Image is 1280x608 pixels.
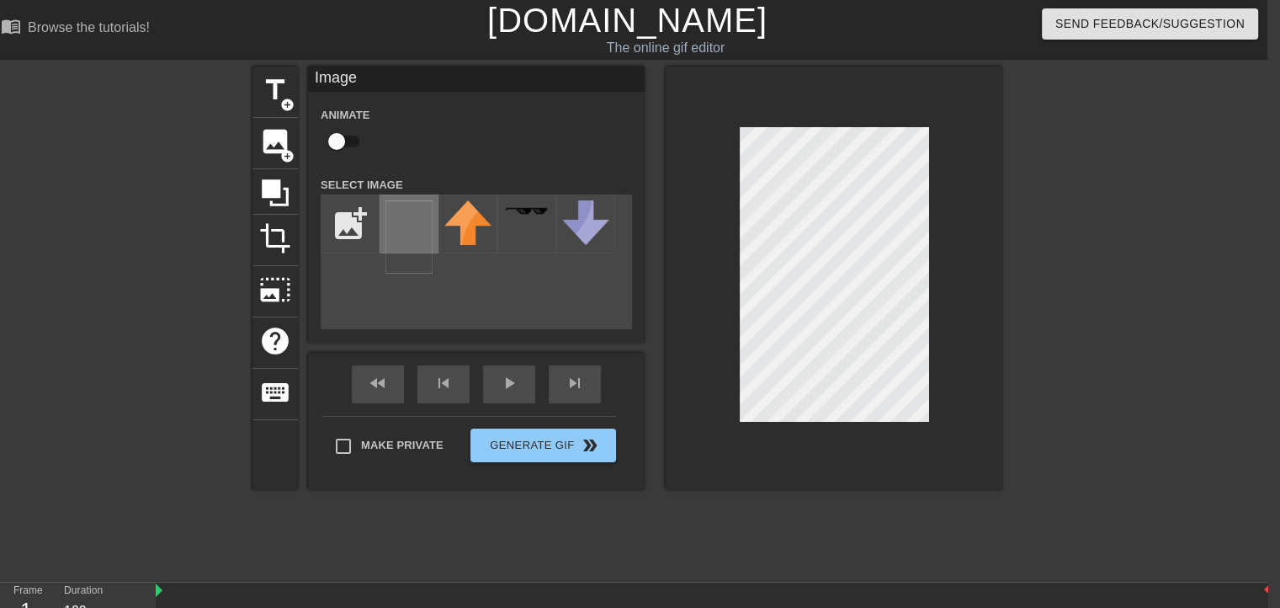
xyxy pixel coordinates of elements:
[259,74,291,106] span: title
[1042,8,1258,40] button: Send Feedback/Suggestion
[259,325,291,357] span: help
[259,376,291,408] span: keyboard
[64,586,103,596] label: Duration
[1,16,150,42] a: Browse the tutorials!
[444,200,491,245] img: upvote.png
[477,435,609,456] span: Generate Gif
[499,373,519,393] span: play_arrow
[1,16,21,36] span: menu_book
[259,222,291,254] span: crop
[1264,583,1271,596] img: bound-end.png
[28,20,150,35] div: Browse the tutorials!
[321,107,369,124] label: Animate
[368,373,388,393] span: fast_rewind
[562,200,609,245] img: downvote.png
[259,274,291,306] span: photo_size_select_large
[433,373,454,393] span: skip_previous
[487,2,767,39] a: [DOMAIN_NAME]
[280,149,295,163] span: add_circle
[565,373,585,393] span: skip_next
[321,177,403,194] label: Select Image
[470,429,616,462] button: Generate Gif
[580,435,600,456] span: double_arrow
[308,67,645,92] div: Image
[259,125,291,157] span: image
[385,200,433,274] img: HtsFb-Template.png
[280,98,295,112] span: add_circle
[361,437,443,454] span: Make Private
[1055,13,1245,35] span: Send Feedback/Suggestion
[503,206,550,216] img: deal-with-it.png
[422,38,909,58] div: The online gif editor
